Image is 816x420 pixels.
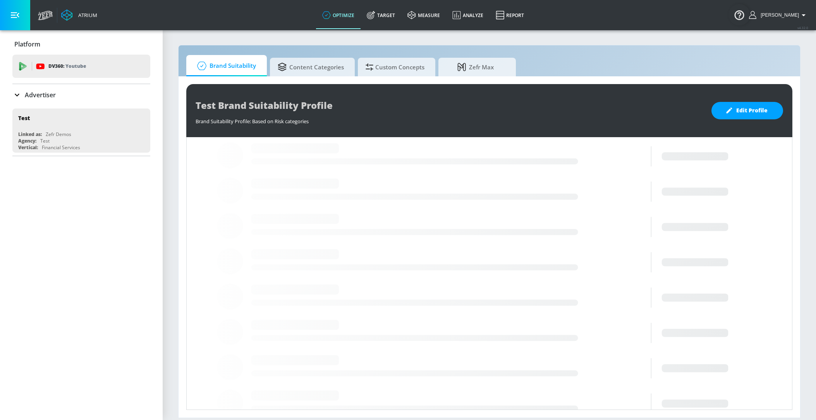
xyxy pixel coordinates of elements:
[48,62,86,71] p: DV360:
[18,138,36,144] div: Agency:
[727,106,768,115] span: Edit Profile
[18,114,30,122] div: Test
[14,40,40,48] p: Platform
[65,62,86,70] p: Youtube
[75,12,97,19] div: Atrium
[12,84,150,106] div: Advertiser
[797,26,808,30] span: v 4.32.0
[446,1,490,29] a: Analyze
[758,12,799,18] span: login as: veronica.hernandez@zefr.com
[196,114,704,125] div: Brand Suitability Profile: Based on Risk categories
[446,58,505,76] span: Zefr Max
[12,108,150,153] div: TestLinked as:Zefr DemosAgency:TestVertical:Financial Services
[278,58,344,76] span: Content Categories
[25,91,56,99] p: Advertiser
[12,33,150,55] div: Platform
[401,1,446,29] a: measure
[46,131,71,138] div: Zefr Demos
[316,1,361,29] a: optimize
[490,1,530,29] a: Report
[728,4,750,26] button: Open Resource Center
[61,9,97,21] a: Atrium
[18,144,38,151] div: Vertical:
[194,57,256,75] span: Brand Suitability
[366,58,424,76] span: Custom Concepts
[12,55,150,78] div: DV360: Youtube
[18,131,42,138] div: Linked as:
[749,10,808,20] button: [PERSON_NAME]
[711,102,783,119] button: Edit Profile
[42,144,80,151] div: Financial Services
[40,138,50,144] div: Test
[361,1,401,29] a: Target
